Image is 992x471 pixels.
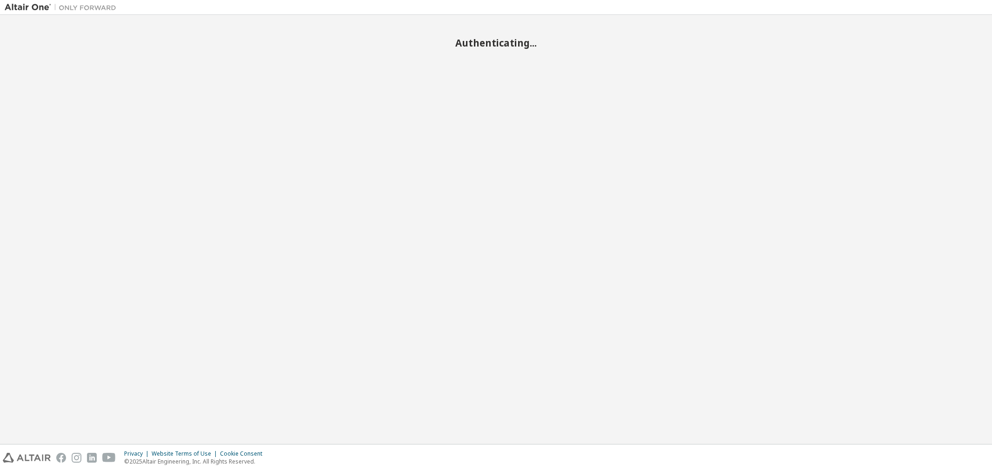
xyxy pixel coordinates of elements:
h2: Authenticating... [5,37,987,49]
div: Privacy [124,450,152,458]
div: Cookie Consent [220,450,268,458]
img: youtube.svg [102,453,116,463]
img: linkedin.svg [87,453,97,463]
img: facebook.svg [56,453,66,463]
img: instagram.svg [72,453,81,463]
img: altair_logo.svg [3,453,51,463]
p: © 2025 Altair Engineering, Inc. All Rights Reserved. [124,458,268,465]
div: Website Terms of Use [152,450,220,458]
img: Altair One [5,3,121,12]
